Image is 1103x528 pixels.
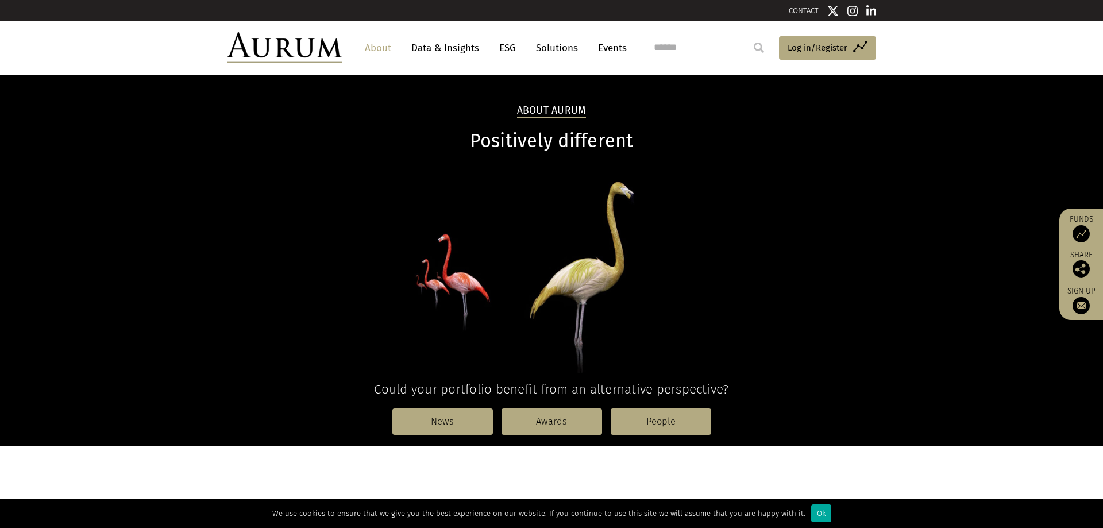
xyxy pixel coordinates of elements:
a: Funds [1065,214,1097,242]
a: Data & Insights [406,37,485,59]
img: Linkedin icon [866,5,877,17]
img: Instagram icon [847,5,858,17]
a: Log in/Register [779,36,876,60]
a: ESG [493,37,522,59]
h2: About Aurum [517,105,587,118]
div: Share [1065,251,1097,278]
img: Share this post [1073,260,1090,278]
h1: Positively different [227,130,876,152]
img: Access Funds [1073,225,1090,242]
a: Sign up [1065,286,1097,314]
span: Log in/Register [788,41,847,55]
a: Events [592,37,627,59]
img: Sign up to our newsletter [1073,297,1090,314]
input: Submit [747,36,770,59]
a: Solutions [530,37,584,59]
img: Twitter icon [827,5,839,17]
a: People [611,408,711,435]
h4: Could your portfolio benefit from an alternative perspective? [227,381,876,397]
a: CONTACT [789,6,819,15]
a: News [392,408,493,435]
img: Aurum [227,32,342,63]
a: About [359,37,397,59]
a: Awards [502,408,602,435]
div: Ok [811,504,831,522]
